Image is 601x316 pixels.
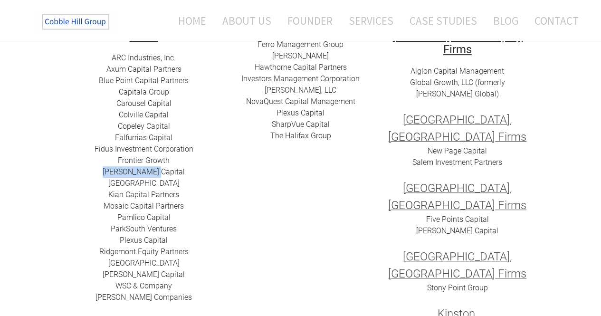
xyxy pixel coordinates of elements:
a: Blog [486,8,525,33]
a: Copeley Capital [118,122,170,131]
a: Contact [527,8,586,33]
a: Ferro Management Group [258,40,343,49]
a: Case Studies [402,8,484,33]
a: ​Kian Capital Partners [108,190,179,199]
a: Investors Management Corporation [241,74,360,83]
img: The Cobble Hill Group LLC [36,10,117,34]
a: New Page Capital [428,146,487,155]
a: [PERSON_NAME] Companies [95,293,192,302]
a: [GEOGRAPHIC_DATA] [108,179,180,188]
a: Five Points Capital​ [426,215,489,224]
a: Stony Point Group​​ [427,283,488,292]
a: Home [164,8,213,33]
a: Aiglon Capital Management [410,67,504,76]
a: Fidus Investment Corporation [95,144,193,153]
a: Axum Capital Partners [106,65,181,74]
a: [PERSON_NAME] Capital [103,167,185,176]
h2: ​ [73,16,215,42]
a: [PERSON_NAME] Capital [103,270,185,279]
a: Hawthorne Capital Partners [255,63,347,72]
a: Founder [280,8,340,33]
a: ​​Carousel Capital​​ [116,99,172,108]
a: ​Plexus Capital [120,236,168,245]
font: [GEOGRAPHIC_DATA], [GEOGRAPHIC_DATA] Firms [388,182,526,212]
a: ​Pamlico Capital [117,213,171,222]
a: ​Falfurrias Capital [115,133,172,142]
a: [PERSON_NAME] [272,51,329,60]
a: ParkSouth Ventures [111,224,177,233]
a: ARC I​ndustries, Inc. [112,53,176,62]
font: [GEOGRAPHIC_DATA], [GEOGRAPHIC_DATA] Firms [388,113,526,144]
a: [PERSON_NAME], LLC [265,86,336,95]
a: ​WSC & Company [115,281,172,290]
a: ​​The Halifax Group [270,131,331,140]
a: SharpVue Capital [272,120,330,129]
a: Capitala Group​ [119,87,169,96]
a: [PERSON_NAME] Capital [416,226,498,235]
a: ​Ridgemont Equity Partners​ [99,247,189,256]
a: ​NovaQuest Capital Management [246,97,355,106]
a: About Us [215,8,278,33]
a: ​Colville Capital [119,110,169,119]
font: [GEOGRAPHIC_DATA], [GEOGRAPHIC_DATA] Firms [388,250,526,280]
a: Services [342,8,401,33]
a: Frontier Growth [118,156,170,165]
a: ​Plexus Capital [277,108,324,117]
a: Mosaic Capital Partners [104,201,184,211]
a: Global Growth, LLC (formerly [PERSON_NAME] Global [410,78,505,98]
a: ​[GEOGRAPHIC_DATA] [108,259,180,268]
a: Salem Investment Partners [412,158,502,167]
a: ​Blue Point Capital Partners [99,76,189,85]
